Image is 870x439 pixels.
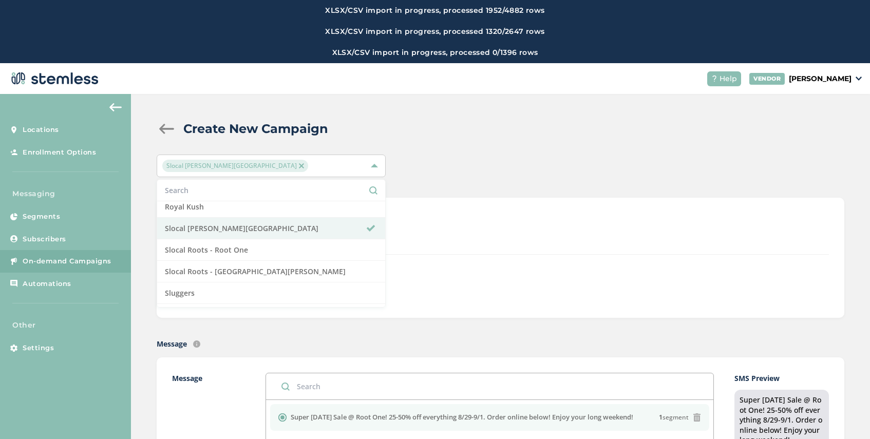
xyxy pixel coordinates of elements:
[23,343,54,353] span: Settings
[856,77,862,81] img: icon_down-arrow-small-66adaf34.svg
[193,340,200,348] img: icon-info-236977d2.svg
[711,75,717,82] img: icon-help-white-03924b79.svg
[659,413,689,422] span: segment
[109,103,122,111] img: icon-arrow-back-accent-c549486e.svg
[23,147,96,158] span: Enrollment Options
[23,256,111,266] span: On-demand Campaigns
[8,68,99,89] img: logo-dark-0685b13c.svg
[157,282,385,304] li: Sluggers
[10,47,860,58] label: XLSX/CSV import in progress, processed 0/1396 rows
[749,73,785,85] div: VENDOR
[299,163,304,168] img: icon-close-accent-8a337256.svg
[10,5,860,16] label: XLSX/CSV import in progress, processed 1952/4882 rows
[157,338,187,349] label: Message
[183,120,328,138] h2: Create New Campaign
[23,234,66,244] span: Subscribers
[157,196,385,218] li: Royal Kush
[157,304,385,326] li: Smokeland
[157,239,385,261] li: Slocal Roots - Root One
[291,412,633,423] label: Super [DATE] Sale @ Root One! 25-50% off everything 8/29-9/1. Order online below! Enjoy your long...
[10,26,860,37] label: XLSX/CSV import in progress, processed 1320/2647 rows
[23,212,60,222] span: Segments
[720,73,737,84] span: Help
[789,73,852,84] p: [PERSON_NAME]
[165,185,377,196] input: Search
[157,218,385,239] li: Slocal [PERSON_NAME][GEOGRAPHIC_DATA]
[157,261,385,282] li: Slocal Roots - [GEOGRAPHIC_DATA][PERSON_NAME]
[734,373,829,384] label: SMS Preview
[659,413,663,422] strong: 1
[819,390,870,439] iframe: Chat Widget
[23,279,71,289] span: Automations
[266,373,713,399] input: Search
[23,125,59,135] span: Locations
[162,160,308,172] span: Slocal [PERSON_NAME][GEOGRAPHIC_DATA]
